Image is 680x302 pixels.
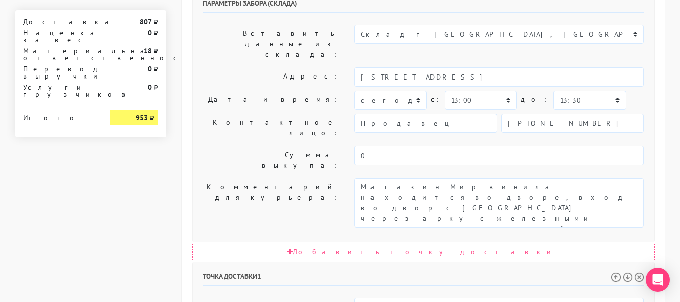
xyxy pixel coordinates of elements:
div: Перевод выручки [16,65,103,80]
input: Имя [354,114,497,133]
label: Вставить данные из склада: [195,25,347,63]
div: Наценка за вес [16,29,103,43]
textarea: Магазин Мир винила находится во дворе, вход во двор с [GEOGRAPHIC_DATA] через арку с железными во... [354,178,644,228]
div: Материальная ответственность [16,47,103,61]
div: Услуги грузчиков [16,84,103,98]
label: Адрес: [195,67,347,87]
div: Итого [23,110,96,121]
strong: 0 [148,64,152,73]
strong: 18 [144,46,152,55]
strong: 953 [136,113,148,122]
label: Сумма выкупа: [195,146,347,174]
strong: 807 [140,17,152,26]
div: Open Intercom Messenger [646,268,670,292]
h6: Точка доставки [203,272,644,286]
label: до: [521,91,549,108]
span: 1 [257,272,261,281]
strong: 0 [148,28,152,37]
input: Телефон [501,114,644,133]
strong: 0 [148,83,152,92]
label: Комментарий для курьера: [195,178,347,228]
label: Дата и время: [195,91,347,110]
label: Контактное лицо: [195,114,347,142]
div: Добавить точку доставки [192,244,655,260]
label: c: [431,91,441,108]
div: Доставка [16,18,103,25]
